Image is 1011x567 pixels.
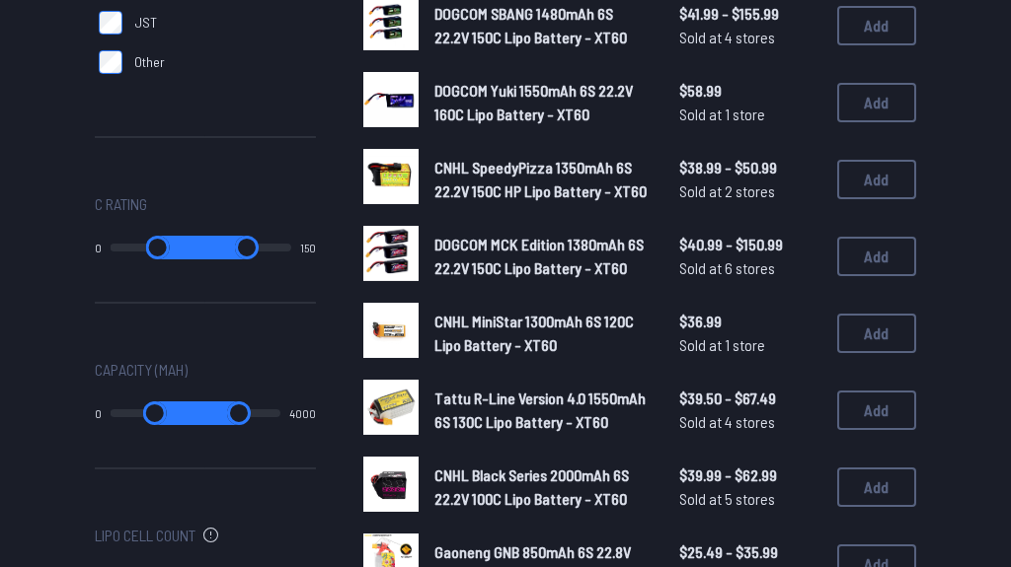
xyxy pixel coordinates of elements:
span: $38.99 - $50.99 [679,156,821,179]
input: JST [99,11,122,35]
span: JST [134,13,157,33]
button: Add [837,6,916,45]
span: C Rating [95,192,147,216]
input: Other [99,50,122,74]
span: DOGCOM Yuki 1550mAh 6S 22.2V 160C Lipo Battery - XT60 [434,81,633,123]
output: 0 [95,405,102,421]
img: image [363,72,419,127]
span: Capacity (mAh) [95,358,188,382]
a: DOGCOM SBANG 1480mAh 6S 22.2V 150C Lipo Battery - XT60 [434,2,648,49]
span: Sold at 6 stores [679,256,821,280]
span: Other [134,52,165,72]
span: DOGCOM SBANG 1480mAh 6S 22.2V 150C Lipo Battery - XT60 [434,4,627,46]
span: $40.99 - $150.99 [679,233,821,256]
span: Sold at 4 stores [679,26,821,49]
a: image [363,303,419,364]
button: Add [837,390,916,430]
span: Sold at 2 stores [679,179,821,203]
a: image [363,149,419,210]
span: Lipo Cell Count [95,524,195,547]
button: Add [837,83,916,122]
img: image [363,149,419,204]
span: Sold at 4 stores [679,410,821,434]
a: image [363,226,419,287]
a: Tattu R-Line Version 4.0 1550mAh 6S 130C Lipo Battery - XT60 [434,387,648,434]
img: image [363,380,419,435]
button: Add [837,314,916,353]
span: Sold at 1 store [679,333,821,357]
a: DOGCOM MCK Edition 1380mAh 6S 22.2V 150C Lipo Battery - XT60 [434,233,648,280]
output: 150 [300,240,316,255]
span: $36.99 [679,310,821,333]
a: image [363,380,419,441]
a: CNHL Black Series 2000mAh 6S 22.2V 100C Lipo Battery - XT60 [434,463,648,511]
img: image [363,457,419,512]
span: Sold at 5 stores [679,487,821,511]
span: $39.50 - $67.49 [679,387,821,410]
a: CNHL MiniStar 1300mAh 6S 120C Lipo Battery - XT60 [434,310,648,357]
span: CNHL MiniStar 1300mAh 6S 120C Lipo Battery - XT60 [434,312,634,354]
button: Add [837,160,916,199]
span: $39.99 - $62.99 [679,463,821,487]
output: 4000 [289,405,316,421]
output: 0 [95,240,102,255]
span: CNHL SpeedyPizza 1350mAh 6S 22.2V 150C HP Lipo Battery - XT60 [434,158,647,200]
span: $41.99 - $155.99 [679,2,821,26]
span: CNHL Black Series 2000mAh 6S 22.2V 100C Lipo Battery - XT60 [434,465,629,508]
span: DOGCOM MCK Edition 1380mAh 6S 22.2V 150C Lipo Battery - XT60 [434,235,644,277]
img: image [363,226,419,281]
button: Add [837,467,916,507]
button: Add [837,237,916,276]
a: image [363,72,419,133]
span: Sold at 1 store [679,103,821,126]
a: DOGCOM Yuki 1550mAh 6S 22.2V 160C Lipo Battery - XT60 [434,79,648,126]
span: Tattu R-Line Version 4.0 1550mAh 6S 130C Lipo Battery - XT60 [434,389,646,431]
a: image [363,457,419,518]
span: $25.49 - $35.99 [679,540,821,564]
img: image [363,303,419,358]
a: CNHL SpeedyPizza 1350mAh 6S 22.2V 150C HP Lipo Battery - XT60 [434,156,648,203]
span: $58.99 [679,79,821,103]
